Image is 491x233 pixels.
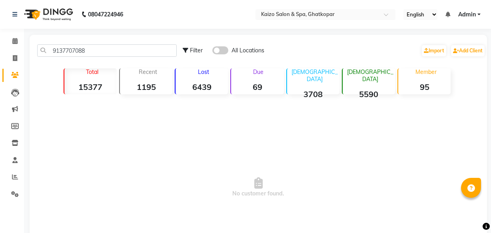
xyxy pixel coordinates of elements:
[232,46,264,55] span: All Locations
[422,45,446,56] a: Import
[190,47,203,54] span: Filter
[233,68,283,76] p: Due
[20,3,75,26] img: logo
[88,3,123,26] b: 08047224946
[457,201,483,225] iframe: chat widget
[290,68,339,83] p: [DEMOGRAPHIC_DATA]
[231,82,283,92] strong: 69
[179,68,228,76] p: Lost
[123,68,172,76] p: Recent
[451,45,485,56] a: Add Client
[120,82,172,92] strong: 1195
[68,68,117,76] p: Total
[287,89,339,99] strong: 3708
[398,82,451,92] strong: 95
[343,89,395,99] strong: 5590
[346,68,395,83] p: [DEMOGRAPHIC_DATA]
[401,68,451,76] p: Member
[458,10,476,19] span: Admin
[176,82,228,92] strong: 6439
[37,44,177,57] input: Search by Name/Mobile/Email/Code
[64,82,117,92] strong: 15377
